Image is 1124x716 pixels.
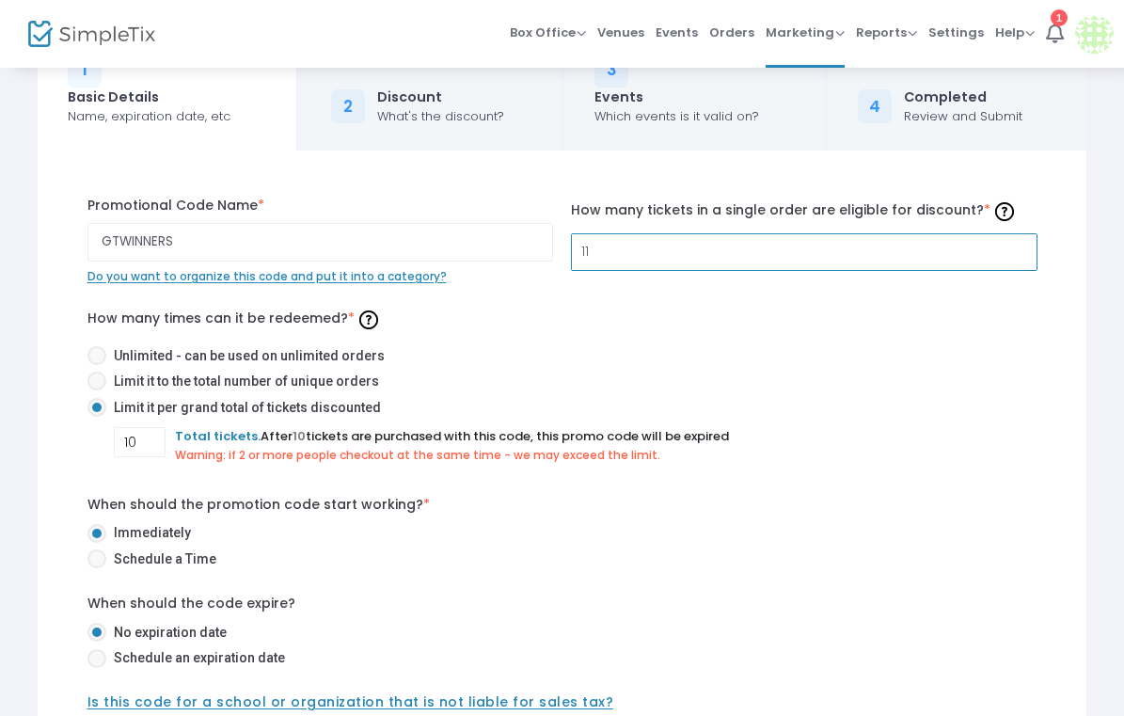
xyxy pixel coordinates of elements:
[87,692,614,711] span: Is this code for a school or organization that is not liable for sales tax?
[995,24,1035,41] span: Help
[87,223,553,262] input: Enter Promo Code
[106,346,385,366] span: Unlimited - can be used on unlimited orders
[106,648,285,668] span: Schedule an expiration date
[594,88,759,107] div: Events
[175,427,729,445] span: After tickets are purchased with this code, this promo code will be expired
[87,594,295,613] label: When should the code expire?
[904,107,1022,126] div: Review and Submit
[904,88,1022,107] div: Completed
[106,372,379,391] span: Limit it to the total number of unique orders
[1051,9,1068,26] div: 1
[510,24,586,41] span: Box Office
[858,89,892,123] div: 4
[106,523,191,543] span: Immediately
[377,107,504,126] div: What's the discount?
[106,398,381,418] span: Limit it per grand total of tickets discounted
[571,196,1037,225] label: How many tickets in a single order are eligible for discount?
[175,427,261,445] span: Total tickets.
[594,107,759,126] div: Which events is it valid on?
[928,8,984,56] span: Settings
[68,88,230,107] div: Basic Details
[766,24,845,41] span: Marketing
[709,8,754,56] span: Orders
[68,107,230,126] div: Name, expiration date, etc
[87,268,447,284] span: Do you want to organize this code and put it into a category?
[68,54,102,88] div: 1
[377,88,504,107] div: Discount
[175,447,660,463] span: Warning: if 2 or more people checkout at the same time - we may exceed the limit.
[87,196,553,215] label: Promotional Code Name
[856,24,917,41] span: Reports
[87,495,430,515] label: When should the promotion code start working?
[656,8,698,56] span: Events
[995,202,1014,221] img: question-mark
[87,309,383,327] span: How many times can it be redeemed?
[359,310,378,329] img: question-mark
[293,427,306,445] span: 10
[331,89,365,123] div: 2
[106,623,227,643] span: No expiration date
[106,549,216,569] span: Schedule a Time
[597,8,644,56] span: Venues
[594,54,628,88] div: 3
